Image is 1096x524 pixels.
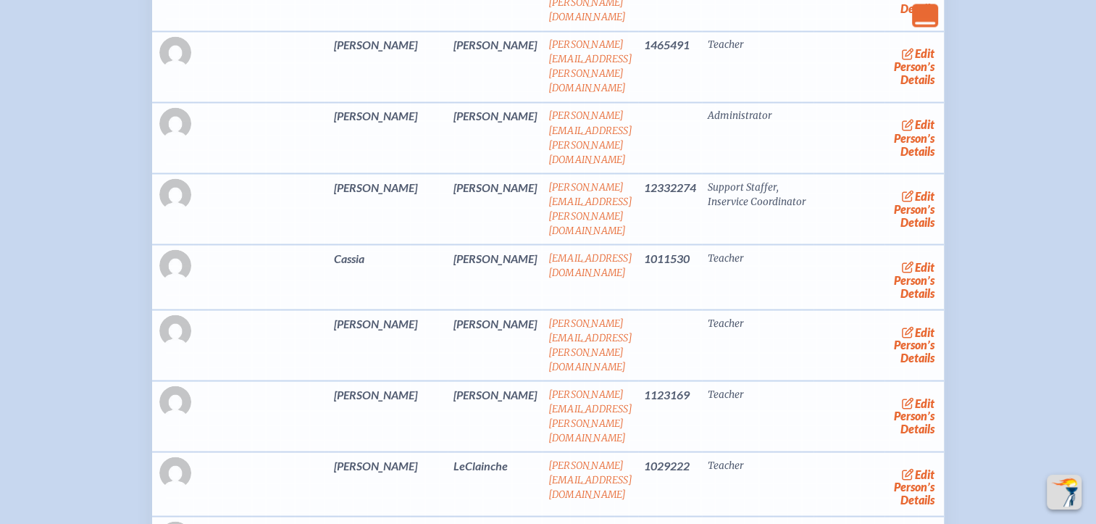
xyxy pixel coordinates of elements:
[915,117,934,131] span: edit
[702,31,813,102] td: Teacher
[915,396,934,409] span: edit
[448,173,543,244] td: [PERSON_NAME]
[448,31,543,102] td: [PERSON_NAME]
[1050,478,1079,507] img: To the top
[638,380,702,452] td: 1123169
[159,249,191,281] img: Gravatar
[328,244,448,309] td: Cassia
[548,109,632,165] a: [PERSON_NAME][EMAIL_ADDRESS][PERSON_NAME][DOMAIN_NAME]
[159,178,191,210] img: Gravatar
[1047,475,1082,510] button: Scroll Top
[638,452,702,516] td: 1029222
[448,380,543,452] td: [PERSON_NAME]
[159,315,191,346] img: Gravatar
[548,251,632,278] a: [EMAIL_ADDRESS][DOMAIN_NAME]
[702,309,813,380] td: Teacher
[328,173,448,244] td: [PERSON_NAME]
[159,107,191,139] img: Gravatar
[702,244,813,309] td: Teacher
[548,459,632,500] a: [PERSON_NAME][EMAIL_ADDRESS][DOMAIN_NAME]
[448,102,543,173] td: [PERSON_NAME]
[159,386,191,417] img: Gravatar
[328,309,448,380] td: [PERSON_NAME]
[159,36,191,68] img: Gravatar
[890,393,939,438] a: editPerson’s Details
[448,244,543,309] td: [PERSON_NAME]
[328,380,448,452] td: [PERSON_NAME]
[915,325,934,338] span: edit
[890,115,939,160] a: editPerson’s Details
[890,186,939,231] a: editPerson’s Details
[448,309,543,380] td: [PERSON_NAME]
[548,180,632,236] a: [PERSON_NAME][EMAIL_ADDRESS][PERSON_NAME][DOMAIN_NAME]
[890,322,939,367] a: editPerson’s Details
[548,388,632,444] a: [PERSON_NAME][EMAIL_ADDRESS][PERSON_NAME][DOMAIN_NAME]
[890,464,939,510] a: editPerson’s Details
[328,31,448,102] td: [PERSON_NAME]
[159,457,191,488] img: Gravatar
[328,452,448,516] td: [PERSON_NAME]
[915,46,934,60] span: edit
[448,452,543,516] td: LeClainche
[548,317,632,373] a: [PERSON_NAME][EMAIL_ADDRESS][PERSON_NAME][DOMAIN_NAME]
[638,244,702,309] td: 1011530
[548,38,632,94] a: [PERSON_NAME][EMAIL_ADDRESS][PERSON_NAME][DOMAIN_NAME]
[702,173,813,244] td: Support Staffer, Inservice Coordinator
[890,257,939,302] a: editPerson’s Details
[702,452,813,516] td: Teacher
[915,188,934,202] span: edit
[890,43,939,89] a: editPerson’s Details
[638,31,702,102] td: 1465491
[702,380,813,452] td: Teacher
[638,173,702,244] td: 12332274
[915,467,934,481] span: edit
[328,102,448,173] td: [PERSON_NAME]
[702,102,813,173] td: Administrator
[915,259,934,273] span: edit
